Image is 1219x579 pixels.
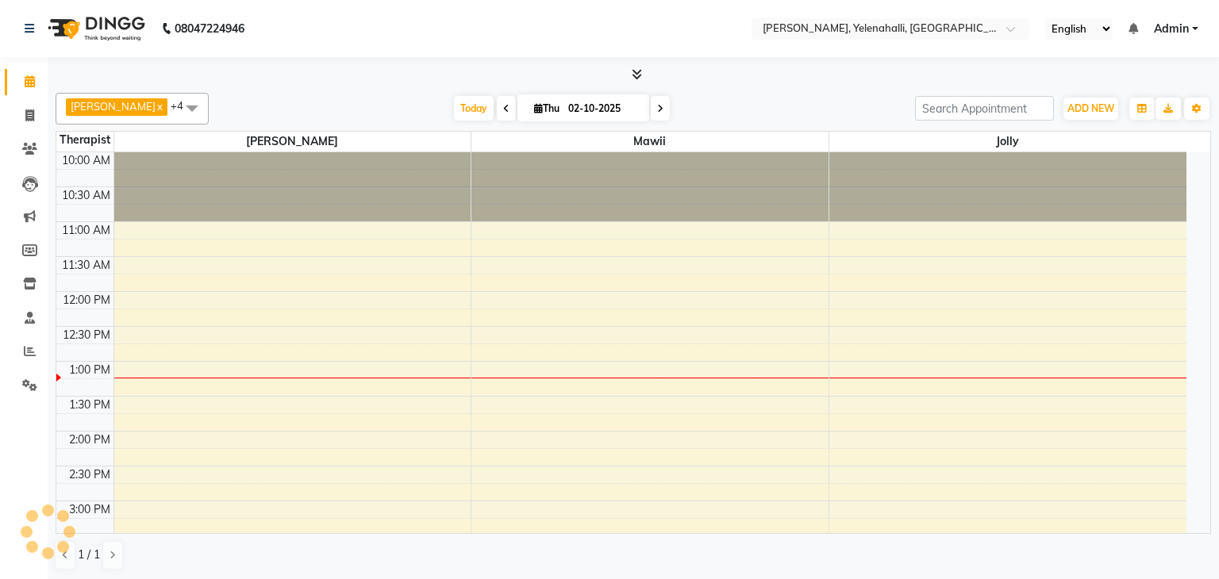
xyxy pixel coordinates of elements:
[530,102,563,114] span: Thu
[56,132,113,148] div: Therapist
[71,100,156,113] span: [PERSON_NAME]
[59,222,113,239] div: 11:00 AM
[60,292,113,309] div: 12:00 PM
[171,99,195,112] span: +4
[829,132,1186,151] span: Jolly
[66,397,113,413] div: 1:30 PM
[66,501,113,518] div: 3:00 PM
[454,96,494,121] span: Today
[563,97,643,121] input: 2025-10-02
[1154,21,1189,37] span: Admin
[66,431,113,448] div: 2:00 PM
[114,132,471,151] span: [PERSON_NAME]
[60,327,113,343] div: 12:30 PM
[59,187,113,204] div: 10:30 AM
[471,132,829,151] span: Mawii
[156,100,163,113] a: x
[175,6,244,51] b: 08047224946
[66,362,113,378] div: 1:00 PM
[66,466,113,483] div: 2:30 PM
[40,6,149,51] img: logo
[78,546,100,563] span: 1 / 1
[59,257,113,274] div: 11:30 AM
[915,96,1054,121] input: Search Appointment
[59,152,113,169] div: 10:00 AM
[1067,102,1114,114] span: ADD NEW
[1063,98,1118,120] button: ADD NEW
